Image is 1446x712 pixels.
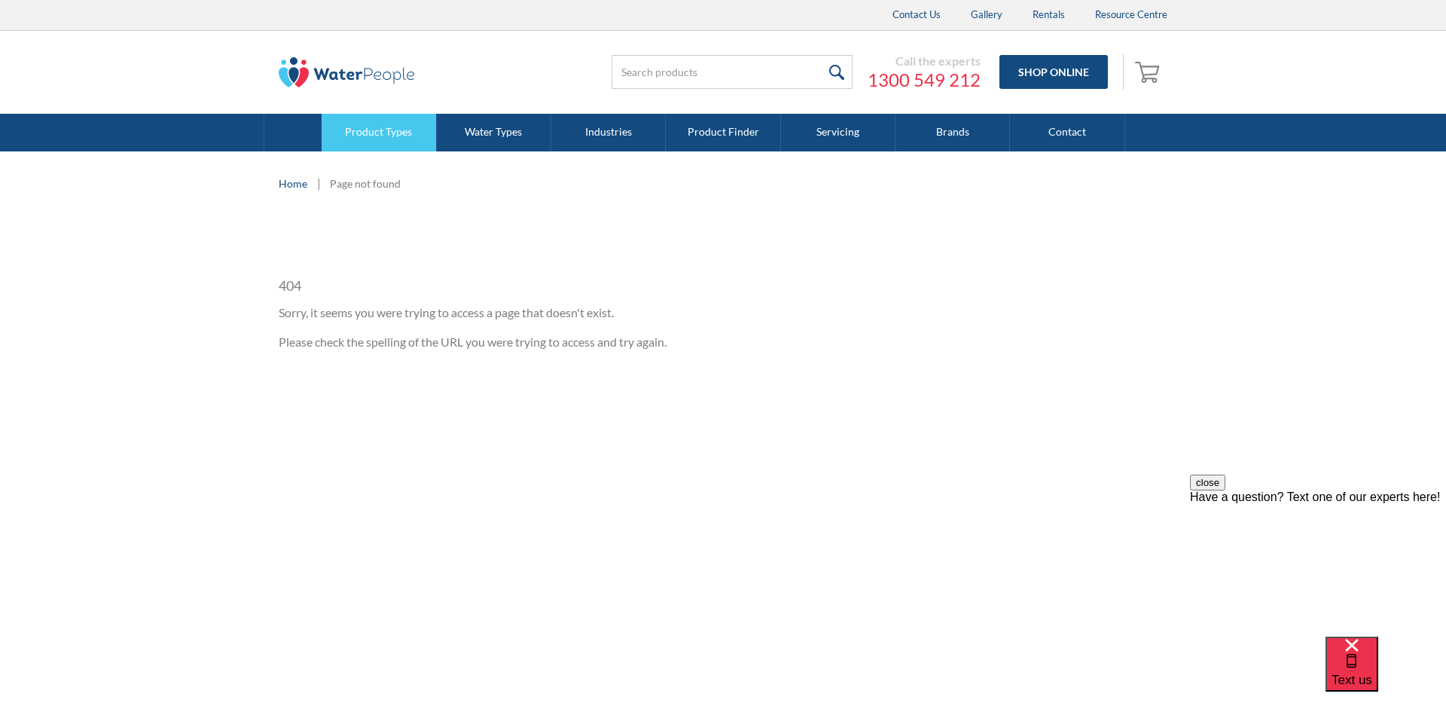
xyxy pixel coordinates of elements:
[781,114,895,151] a: Servicing
[666,114,780,151] a: Product Finder
[279,176,307,191] a: Home
[868,69,981,91] a: 1300 549 212
[315,174,322,192] div: |
[279,57,414,87] img: The Water People
[279,333,866,351] p: Please check the spelling of the URL you were trying to access and try again.
[551,114,666,151] a: Industries
[279,276,866,296] h1: 404
[322,114,436,151] a: Product Types
[279,304,866,322] p: Sorry, it seems you were trying to access a page that doesn't exist.
[1325,637,1446,712] iframe: podium webchat widget bubble
[330,176,401,191] div: Page not found
[868,53,981,69] div: Call the experts
[1190,475,1446,655] iframe: podium webchat widget prompt
[895,114,1010,151] a: Brands
[612,55,853,89] input: Search products
[1010,114,1124,151] a: Contact
[1131,54,1167,90] a: Open cart
[1135,60,1164,84] img: shopping cart
[437,114,551,151] a: Water Types
[999,55,1108,89] a: Shop Online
